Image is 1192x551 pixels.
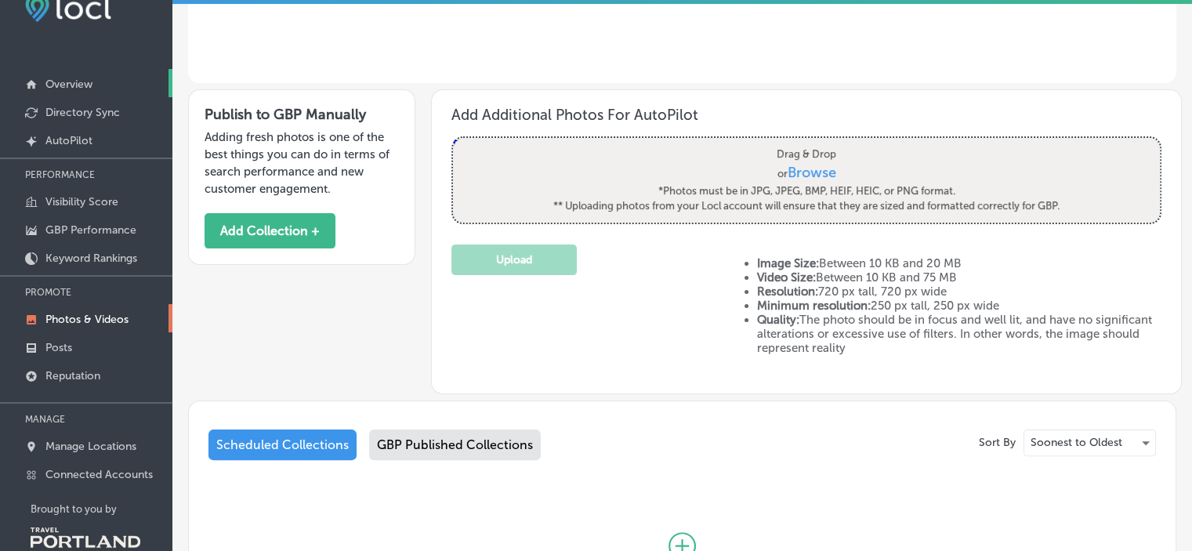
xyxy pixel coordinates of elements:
h3: Publish to GBP Manually [205,106,399,123]
p: Soonest to Oldest [1031,435,1122,450]
p: Overview [45,78,92,91]
strong: Quality: [757,313,799,327]
p: Sort By [979,436,1016,449]
li: 250 px tall, 250 px wide [757,299,1161,313]
p: GBP Performance [45,223,136,237]
p: AutoPilot [45,134,92,147]
strong: Image Size: [757,256,819,270]
li: 720 px tall, 720 px wide [757,285,1161,299]
li: Between 10 KB and 75 MB [757,270,1161,285]
strong: Resolution: [757,285,818,299]
button: Add Collection + [205,213,335,248]
strong: Minimum resolution: [757,299,871,313]
p: Directory Sync [45,106,120,119]
label: Drag & Drop or *Photos must be in JPG, JPEG, BMP, HEIF, HEIC, or PNG format. ** Uploading photos ... [549,142,1065,219]
li: Between 10 KB and 20 MB [757,256,1161,270]
div: Scheduled Collections [208,430,357,460]
button: Upload [451,245,577,275]
p: Connected Accounts [45,468,153,481]
p: Keyword Rankings [45,252,137,265]
div: GBP Published Collections [369,430,541,460]
span: Browse [788,164,836,181]
p: Adding fresh photos is one of the best things you can do in terms of search performance and new c... [205,129,399,198]
div: Soonest to Oldest [1024,430,1155,455]
strong: Video Size: [757,270,816,285]
p: Brought to you by [31,503,172,515]
p: Photos & Videos [45,313,129,326]
p: Reputation [45,369,100,382]
li: The photo should be in focus and well lit, and have no significant alterations or excessive use o... [757,313,1161,355]
p: Visibility Score [45,195,118,208]
p: Manage Locations [45,440,136,453]
p: Posts [45,341,72,354]
img: Travel Portland [31,527,140,548]
h3: Add Additional Photos For AutoPilot [451,106,1161,124]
